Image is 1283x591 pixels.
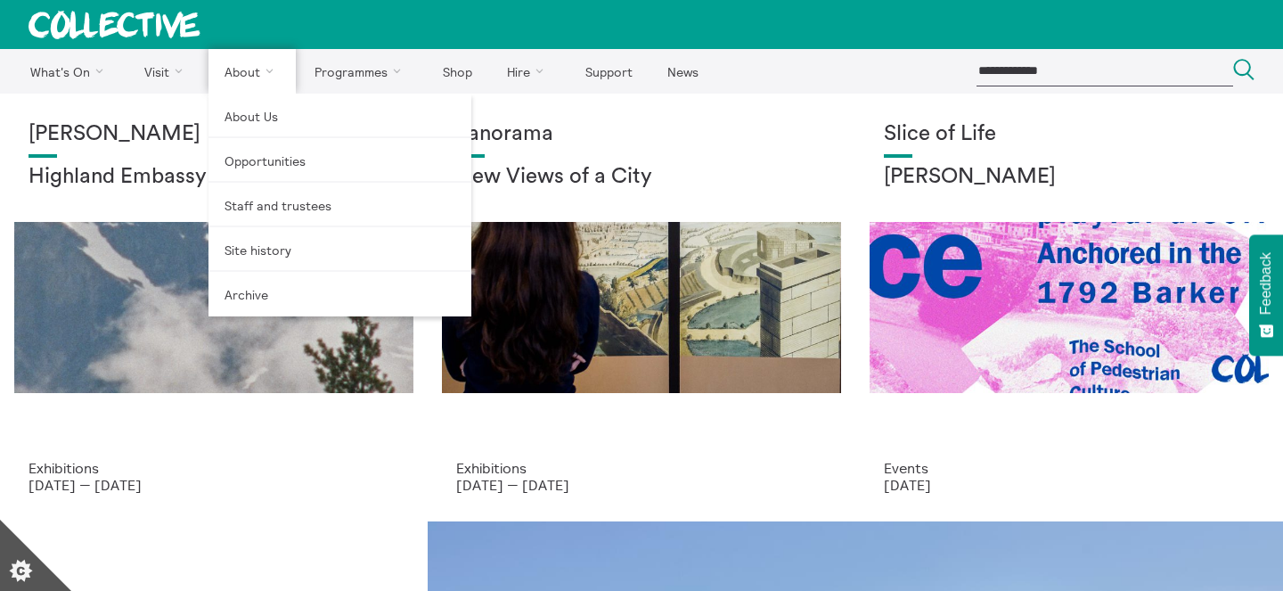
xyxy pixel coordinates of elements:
a: Opportunities [208,138,471,183]
span: Feedback [1258,252,1274,315]
a: Programmes [299,49,424,94]
h2: [PERSON_NAME] [884,165,1254,190]
button: Feedback - Show survey [1249,234,1283,356]
a: Collective Panorama June 2025 small file 8 Panorama New Views of a City Exhibitions [DATE] — [DATE] [428,94,855,521]
a: Site history [208,227,471,272]
a: News [651,49,714,94]
p: Exhibitions [456,460,827,476]
a: Hire [492,49,567,94]
p: [DATE] — [DATE] [29,477,399,493]
a: Support [569,49,648,94]
a: Webposter copy Slice of Life [PERSON_NAME] Events [DATE] [855,94,1283,521]
h1: Panorama [456,122,827,147]
a: Shop [427,49,487,94]
p: Events [884,460,1254,476]
a: About Us [208,94,471,138]
p: Exhibitions [29,460,399,476]
h2: New Views of a City [456,165,827,190]
p: [DATE] [884,477,1254,493]
a: Staff and trustees [208,183,471,227]
a: About [208,49,296,94]
a: Archive [208,272,471,316]
h1: Slice of Life [884,122,1254,147]
a: Visit [129,49,206,94]
a: What's On [14,49,126,94]
h1: [PERSON_NAME] [29,122,399,147]
h2: Highland Embassy [29,165,399,190]
p: [DATE] — [DATE] [456,477,827,493]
